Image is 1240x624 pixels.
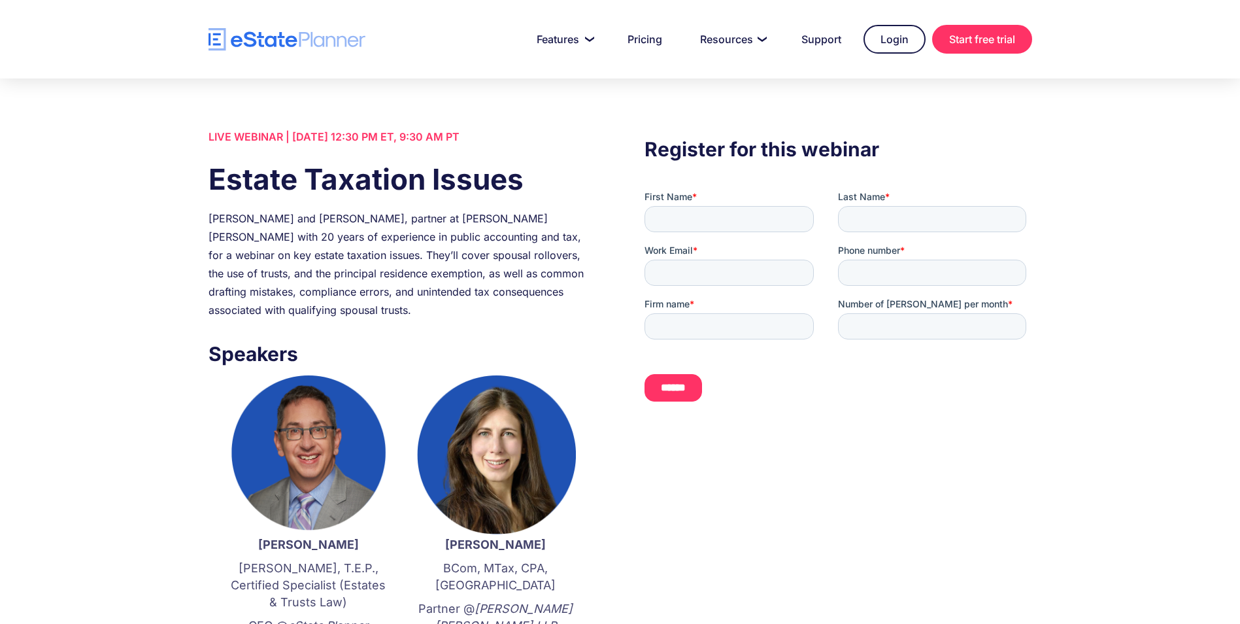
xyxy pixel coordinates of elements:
strong: [PERSON_NAME] [258,538,359,551]
a: Start free trial [932,25,1032,54]
strong: [PERSON_NAME] [445,538,546,551]
a: Features [521,26,605,52]
div: LIVE WEBINAR | [DATE] 12:30 PM ET, 9:30 AM PT [209,128,595,146]
p: BCom, MTax, CPA, [GEOGRAPHIC_DATA] [415,560,576,594]
a: Support [786,26,857,52]
a: Login [863,25,926,54]
h3: Speakers [209,339,595,369]
h1: Estate Taxation Issues [209,159,595,199]
iframe: Form 0 [645,190,1031,413]
a: home [209,28,365,51]
a: Pricing [612,26,678,52]
a: Resources [684,26,779,52]
div: [PERSON_NAME] and [PERSON_NAME], partner at [PERSON_NAME] [PERSON_NAME] with 20 years of experien... [209,209,595,319]
p: [PERSON_NAME], T.E.P., Certified Specialist (Estates & Trusts Law) [228,560,389,611]
h3: Register for this webinar [645,134,1031,164]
